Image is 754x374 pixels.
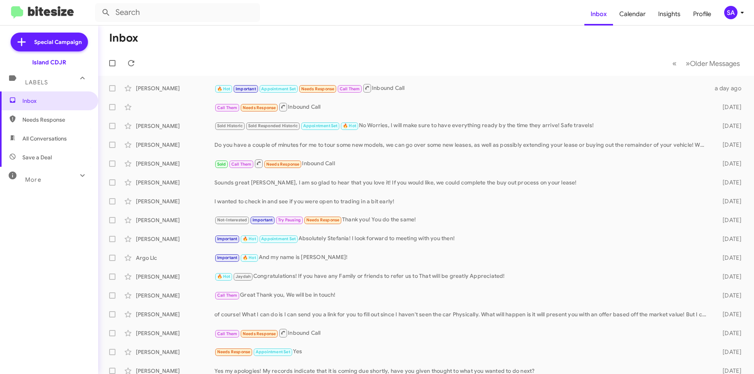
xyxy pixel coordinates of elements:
span: Call Them [217,293,238,298]
span: Appointment Set [303,123,338,128]
span: Needs Response [306,217,340,223]
div: [DATE] [710,103,748,111]
div: Yes [214,347,710,356]
span: Important [217,236,238,241]
div: [DATE] [710,141,748,149]
input: Search [95,3,260,22]
div: [PERSON_NAME] [136,292,214,299]
span: 🔥 Hot [243,236,256,241]
span: Needs Response [243,331,276,336]
span: Sold Responded Historic [248,123,298,128]
span: Call Them [231,162,252,167]
div: Inbound Call [214,102,710,112]
span: Important [236,86,256,91]
span: Needs Response [22,116,89,124]
span: Appointment Set [261,236,296,241]
div: Inbound Call [214,83,710,93]
span: Call Them [217,331,238,336]
div: [DATE] [710,235,748,243]
a: Calendar [613,3,652,26]
span: Call Them [217,105,238,110]
div: [DATE] [710,122,748,130]
span: Inbox [22,97,89,105]
span: Special Campaign [34,38,82,46]
span: Sold Historic [217,123,243,128]
div: Inbound Call [214,159,710,168]
div: [PERSON_NAME] [136,160,214,168]
div: Sounds great [PERSON_NAME], I am so glad to hear that you love it! If you would like, we could co... [214,179,710,186]
span: Labels [25,79,48,86]
span: « [672,58,677,68]
button: Next [681,55,745,71]
span: Appointment Set [256,349,290,354]
div: I wanted to check in and see if you were open to trading in a bit early! [214,197,710,205]
span: 🔥 Hot [217,274,231,279]
div: [DATE] [710,273,748,281]
div: SA [724,6,738,19]
div: a day ago [710,84,748,92]
div: [DATE] [710,292,748,299]
div: Congratulations! If you have any Family or friends to refer us to That will be greatly Appreciated! [214,272,710,281]
div: Inbound Call [214,328,710,338]
span: More [25,176,41,183]
div: [PERSON_NAME] [136,122,214,130]
div: [DATE] [710,310,748,318]
span: Important [217,255,238,260]
div: [DATE] [710,254,748,262]
span: Important [253,217,273,223]
span: Needs Response [243,105,276,110]
div: Absolutely Stefania! I look forward to meeting with you then! [214,234,710,243]
div: [DATE] [710,160,748,168]
span: 🔥 Hot [217,86,231,91]
a: Inbox [584,3,613,26]
h1: Inbox [109,32,138,44]
div: [PERSON_NAME] [136,141,214,149]
div: [PERSON_NAME] [136,197,214,205]
span: Not-Interested [217,217,247,223]
span: 🔥 Hot [243,255,256,260]
div: [DATE] [710,348,748,356]
span: All Conversations [22,135,67,142]
div: Thank you! You do the same! [214,215,710,224]
div: of course! What I can do is I can send you a link for you to fill out since I haven't seen the ca... [214,310,710,318]
span: Sold [217,162,226,167]
a: Special Campaign [11,33,88,51]
div: [PERSON_NAME] [136,216,214,224]
div: Great Thank you, We will be in touch! [214,291,710,300]
span: Try Pausing [278,217,301,223]
div: Do you have a couple of minutes for me to tour some new models, we can go over some new leases, a... [214,141,710,149]
a: Insights [652,3,687,26]
div: Argo Llc [136,254,214,262]
nav: Page navigation example [668,55,745,71]
span: Needs Response [217,349,251,354]
span: Jaydah [236,274,251,279]
div: [DATE] [710,216,748,224]
a: Profile [687,3,717,26]
div: No Worries, I will make sure to have everything ready by the time they arrive! Safe travels! [214,121,710,130]
div: [PERSON_NAME] [136,310,214,318]
div: [DATE] [710,329,748,337]
span: 🔥 Hot [343,123,356,128]
div: [PERSON_NAME] [136,329,214,337]
span: Save a Deal [22,153,52,161]
div: [DATE] [710,179,748,186]
div: [PERSON_NAME] [136,84,214,92]
div: And my name is [PERSON_NAME]! [214,253,710,262]
div: [PERSON_NAME] [136,348,214,356]
div: [PERSON_NAME] [136,235,214,243]
span: Call Them [340,86,360,91]
div: Island CDJR [32,58,66,66]
span: Needs Response [266,162,300,167]
span: Older Messages [690,59,740,68]
span: » [686,58,690,68]
button: SA [717,6,745,19]
span: Appointment Set [261,86,296,91]
button: Previous [668,55,681,71]
div: [PERSON_NAME] [136,273,214,281]
div: [PERSON_NAME] [136,179,214,186]
span: Needs Response [301,86,335,91]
